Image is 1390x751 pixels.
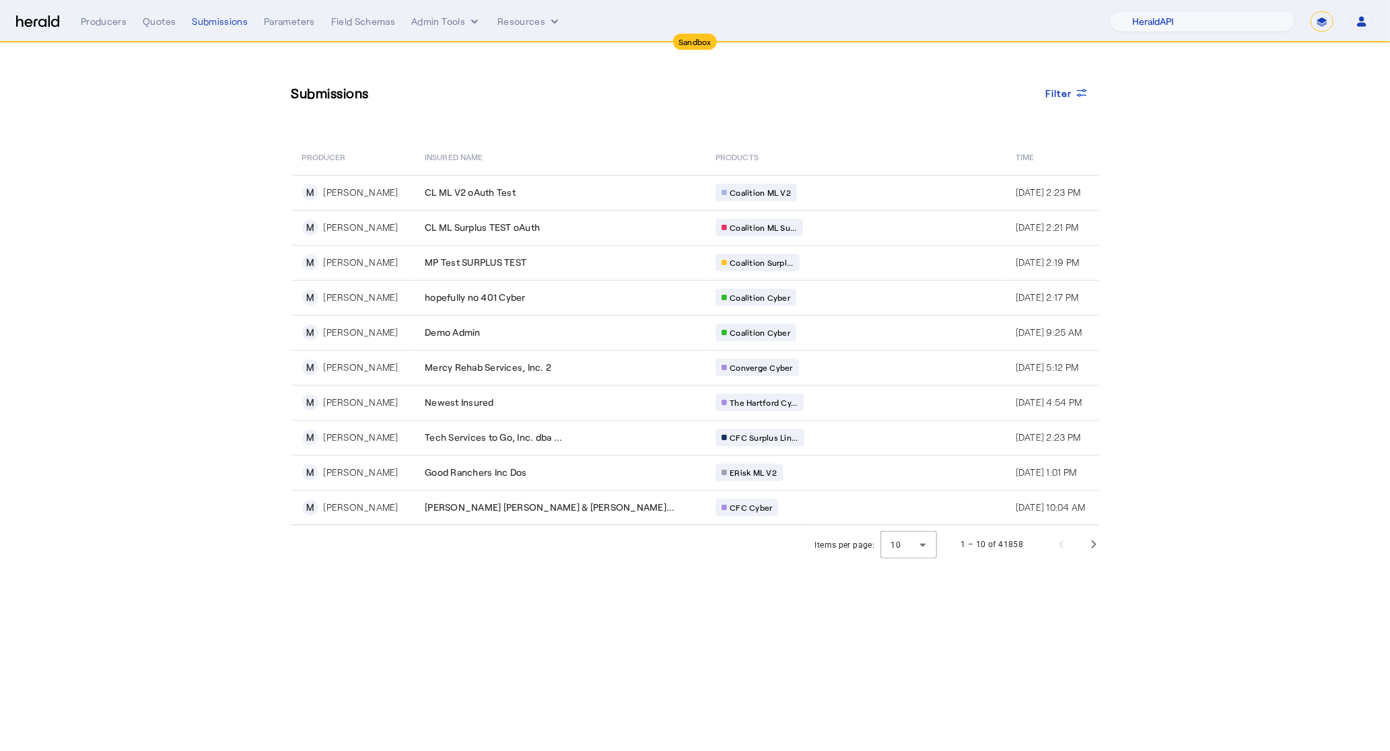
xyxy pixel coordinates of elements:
[730,292,790,303] span: Coalition Cyber
[730,327,790,338] span: Coalition Cyber
[302,254,318,271] div: M
[730,432,798,443] span: CFC Surplus Lin...
[425,256,526,269] span: MP Test SURPLUS TEST
[324,466,398,479] div: [PERSON_NAME]
[324,431,398,444] div: [PERSON_NAME]
[324,186,398,199] div: [PERSON_NAME]
[1016,221,1079,233] span: [DATE] 2:21 PM
[425,361,551,374] span: Mercy Rehab Services, Inc. 2
[324,326,398,339] div: [PERSON_NAME]
[324,396,398,409] div: [PERSON_NAME]
[716,149,759,163] span: PRODUCTS
[1016,149,1034,163] span: Time
[1016,256,1080,268] span: [DATE] 2:19 PM
[497,15,561,28] button: Resources dropdown menu
[302,324,318,341] div: M
[324,291,398,304] div: [PERSON_NAME]
[425,501,675,514] span: [PERSON_NAME] [PERSON_NAME] & [PERSON_NAME]...
[1016,396,1082,408] span: [DATE] 4:54 PM
[425,396,494,409] span: Newest Insured
[192,15,248,28] div: Submissions
[302,219,318,236] div: M
[425,149,483,163] span: Insured Name
[1016,466,1077,478] span: [DATE] 1:01 PM
[815,538,875,552] div: Items per page:
[1016,501,1086,513] span: [DATE] 10:04 AM
[425,221,540,234] span: CL ML Surplus TEST oAuth
[291,137,1099,526] table: Table view of all submissions by your platform
[961,538,1024,551] div: 1 – 10 of 41858
[425,326,481,339] span: Demo Admin
[302,359,318,375] div: M
[1078,528,1110,561] button: Next page
[1016,361,1079,373] span: [DATE] 5:12 PM
[264,15,315,28] div: Parameters
[1016,291,1079,303] span: [DATE] 2:17 PM
[324,256,398,269] div: [PERSON_NAME]
[302,289,318,306] div: M
[324,501,398,514] div: [PERSON_NAME]
[302,184,318,201] div: M
[730,467,777,478] span: ERisk ML V2
[302,394,318,410] div: M
[324,361,398,374] div: [PERSON_NAME]
[291,83,370,102] h3: Submissions
[1016,431,1081,443] span: [DATE] 2:23 PM
[302,464,318,480] div: M
[1045,86,1072,100] span: Filter
[81,15,127,28] div: Producers
[1016,186,1081,198] span: [DATE] 2:23 PM
[730,257,794,268] span: Coalition Surpl...
[425,186,516,199] span: CL ML V2 oAuth Test
[16,15,59,28] img: Herald Logo
[730,187,791,198] span: Coalition ML V2
[730,502,772,513] span: CFC Cyber
[425,466,526,479] span: Good Ranchers Inc Dos
[425,431,562,444] span: Tech Services to Go, Inc. dba ...
[324,221,398,234] div: [PERSON_NAME]
[1016,326,1082,338] span: [DATE] 9:25 AM
[302,149,346,163] span: PRODUCER
[730,222,797,233] span: Coalition ML Su...
[411,15,481,28] button: internal dropdown menu
[673,34,717,50] div: Sandbox
[730,397,798,408] span: The Hartford Cy...
[1035,81,1099,105] button: Filter
[302,499,318,515] div: M
[331,15,396,28] div: Field Schemas
[302,429,318,445] div: M
[143,15,176,28] div: Quotes
[730,362,793,373] span: Converge Cyber
[425,291,526,304] span: hopefully no 401 Cyber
